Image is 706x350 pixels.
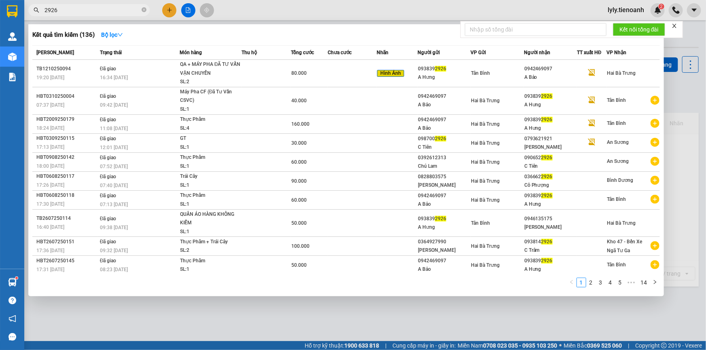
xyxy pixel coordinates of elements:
[524,92,577,101] div: 093839
[541,239,553,245] span: 2926
[8,278,17,287] img: warehouse-icon
[465,23,606,36] input: Nhập số tổng đài
[95,28,129,41] button: Bộ lọcdown
[471,140,500,146] span: Hai Bà Trưng
[606,278,615,287] li: 4
[100,75,128,80] span: 16:34 [DATE]
[651,157,659,166] span: plus-circle
[100,183,128,188] span: 07:40 [DATE]
[524,215,577,223] div: 0946135175
[36,50,74,55] span: [PERSON_NAME]
[471,197,500,203] span: Hai Bà Trưng
[607,220,636,226] span: Hai Bà Trưng
[36,163,64,169] span: 18:00 [DATE]
[524,124,577,133] div: A Hưng
[541,117,553,122] span: 2926
[524,192,577,200] div: 093839
[471,262,500,268] span: Hai Bà Trưng
[180,105,241,114] div: SL: 1
[36,191,98,200] div: HBT0608250118
[418,238,470,246] div: 0364927990
[36,214,98,223] div: TB2607250114
[32,31,95,39] h3: Kết quả tìm kiếm ( 136 )
[471,70,490,76] span: Tân Bình
[607,177,633,183] span: Bình Dương
[36,201,64,207] span: 17:30 [DATE]
[180,134,241,143] div: GT
[471,159,500,165] span: Hai Bà Trưng
[541,174,553,179] span: 2926
[613,23,665,36] button: Kết nối tổng đài
[100,145,128,150] span: 12:01 [DATE]
[650,278,660,287] button: right
[180,265,241,274] div: SL: 1
[653,280,657,285] span: right
[180,238,241,247] div: Thực Phẩm + Trái Cây
[328,50,352,55] span: Chưa cước
[607,239,642,253] span: Kho 47 - Bến Xe Ngã Tư Ga
[101,32,123,38] strong: Bộ lọc
[651,260,659,269] span: plus-circle
[524,143,577,152] div: [PERSON_NAME]
[577,278,586,287] a: 1
[36,144,64,150] span: 17:13 [DATE]
[100,193,117,198] span: Đã giao
[524,200,577,209] div: A Hưng
[524,135,577,143] div: 0793621921
[180,60,241,78] div: QA + MÁY PHA ĐÃ TƯ VẤN VẬN CHUYỂN
[36,102,64,108] span: 07:37 [DATE]
[36,267,64,272] span: 17:31 [DATE]
[100,136,117,141] span: Đã giao
[524,238,577,246] div: 093814
[651,241,659,250] span: plus-circle
[650,278,660,287] li: Next Page
[100,239,117,245] span: Đã giao
[100,102,128,108] span: 09:42 [DATE]
[625,278,638,287] span: •••
[100,66,117,72] span: Đã giao
[524,162,577,171] div: C Tiên
[100,117,117,122] span: Đã giao
[180,257,241,266] div: Thực Phẩm
[100,267,128,272] span: 08:23 [DATE]
[651,96,659,105] span: plus-circle
[418,223,470,232] div: A Hưng
[180,153,241,162] div: Thực Phẩm
[36,92,98,101] div: HBT0310250004
[524,73,577,82] div: A Bảo
[418,116,470,124] div: 0942469097
[587,278,596,287] a: 2
[180,191,241,200] div: Thực Phẩm
[524,154,577,162] div: 090652
[577,278,586,287] li: 1
[607,158,629,164] span: An Sương
[180,210,241,228] div: QUẦN ÁO HÀNG KHÔNG KIỂM
[180,88,241,105] div: Máy Pha CF (Đã Tư Vấn CSVC)
[541,93,553,99] span: 2926
[471,50,486,55] span: VP Gửi
[569,280,574,285] span: left
[36,75,64,80] span: 19:20 [DATE]
[8,315,16,323] span: notification
[8,333,16,341] span: message
[418,265,470,274] div: A Bảo
[100,164,128,169] span: 07:52 [DATE]
[586,278,596,287] li: 2
[180,181,241,190] div: SL: 1
[45,6,140,15] input: Tìm tên, số ĐT hoặc mã đơn
[471,98,500,103] span: Hai Bà Trưng
[607,139,629,145] span: An Sương
[291,178,307,184] span: 90.000
[418,215,470,223] div: 093839
[606,50,626,55] span: VP Nhận
[418,73,470,82] div: A Hưng
[607,262,626,268] span: Tân Bình
[418,173,470,181] div: 0828803575
[8,53,17,61] img: warehouse-icon
[607,120,626,126] span: Tân Bình
[541,193,553,198] span: 2926
[418,257,470,265] div: 0942469097
[625,278,638,287] li: Next 5 Pages
[541,258,553,264] span: 2926
[100,202,128,207] span: 07:13 [DATE]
